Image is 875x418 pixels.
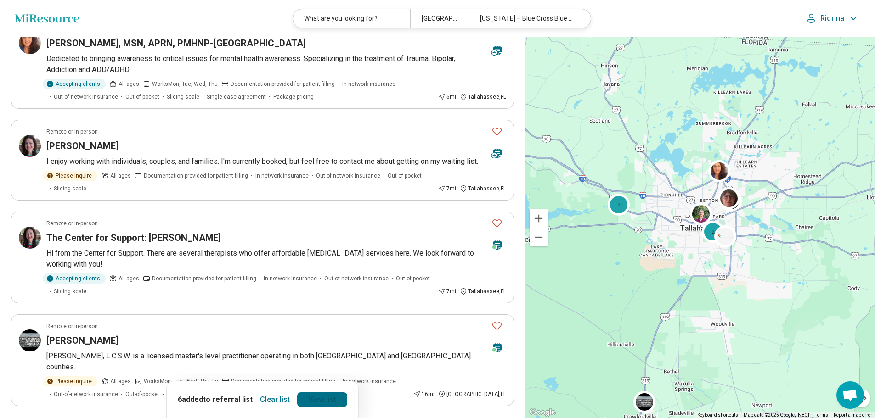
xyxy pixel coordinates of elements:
[438,287,456,295] div: 7 mi
[438,184,456,193] div: 7 mi
[396,274,430,283] span: Out-of-pocket
[530,209,548,228] button: Zoom in
[488,122,506,141] button: Favorite
[46,37,306,50] h3: [PERSON_NAME], MSN, APRN, PMHNP-[GEOGRAPHIC_DATA]
[342,80,395,88] span: In-network insurance
[43,273,106,284] div: Accepting clients
[316,172,380,180] span: Out-of-network insurance
[119,274,139,283] span: All ages
[54,287,86,295] span: Sliding scale
[46,219,98,228] p: Remote or In-person
[152,274,256,283] span: Documentation provided for patient filling
[834,412,872,418] a: Report a map error
[836,381,864,409] div: Open chat
[178,394,253,405] p: 6 added
[46,248,506,270] p: Hi from the Center for Support. There are several therapists who offer affordable [MEDICAL_DATA] ...
[488,317,506,335] button: Favorite
[264,274,317,283] span: In-network insurance
[144,172,248,180] span: Documentation provided for patient filling
[324,274,389,283] span: Out-of-network insurance
[167,93,199,101] span: Sliding scale
[54,184,86,193] span: Sliding scale
[469,9,585,28] div: [US_STATE] – Blue Cross Blue Shield
[256,392,294,407] button: Clear list
[815,412,828,418] a: Terms (opens in new tab)
[438,93,456,101] div: 5 mi
[46,128,98,136] p: Remote or In-person
[273,93,314,101] span: Package pricing
[46,156,506,167] p: I enjoy working with individuals, couples, and families. I'm currently booked, but feel free to c...
[125,93,159,101] span: Out-of-pocket
[54,93,118,101] span: Out-of-network insurance
[46,351,506,373] p: [PERSON_NAME], L.C.S.W. is a licensed master's level practitioner operating in both [GEOGRAPHIC_D...
[207,93,266,101] span: Single case agreement
[231,377,335,385] span: Documentation provided for patient filling
[413,390,435,398] div: 16 mi
[231,80,335,88] span: Documentation provided for patient filling
[46,322,98,330] p: Remote or In-person
[488,214,506,233] button: Favorite
[388,172,422,180] span: Out-of-pocket
[125,390,159,398] span: Out-of-pocket
[530,228,548,246] button: Zoom out
[460,287,506,295] div: Tallahassee , FL
[702,221,724,243] div: 2
[343,377,396,385] span: In-network insurance
[46,231,221,244] h3: The Center for Support: [PERSON_NAME]
[144,377,218,385] span: Works Mon, Tue, Wed, Thu, Fri
[293,9,410,28] div: What are you looking for?
[110,172,131,180] span: All ages
[410,9,469,28] div: [GEOGRAPHIC_DATA], [GEOGRAPHIC_DATA], [GEOGRAPHIC_DATA]
[43,376,97,386] div: Please inquire
[438,390,506,398] div: [GEOGRAPHIC_DATA] , FL
[46,53,506,75] p: Dedicated to bringing awareness to critical issues for mental health awareness. Specializing in t...
[203,395,253,404] span: to referral list
[820,14,844,23] p: Ridrina
[460,93,506,101] div: Tallahassee , FL
[152,80,218,88] span: Works Mon, Tue, Wed, Thu
[43,171,97,181] div: Please inquire
[608,194,630,216] div: 2
[297,392,347,407] a: View list
[744,412,809,418] span: Map data ©2025 Google, INEGI
[460,184,506,193] div: Tallahassee , FL
[255,172,309,180] span: In-network insurance
[119,80,139,88] span: All ages
[43,79,106,89] div: Accepting clients
[46,334,119,347] h3: [PERSON_NAME]
[110,377,131,385] span: All ages
[54,390,118,398] span: Out-of-network insurance
[46,139,119,152] h3: [PERSON_NAME]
